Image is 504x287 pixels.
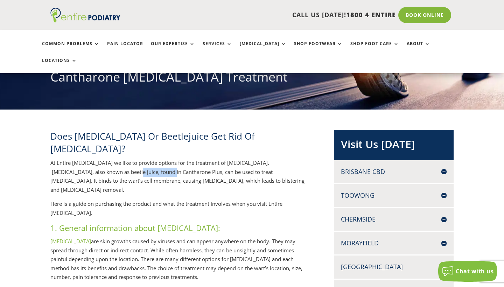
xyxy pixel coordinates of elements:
[203,41,232,56] a: Services
[151,41,195,56] a: Our Expertise
[143,10,396,20] p: CALL US [DATE]!
[50,199,312,223] p: Here is a guide on purchasing the product and what the treatment involves when you visit Entire [...
[341,167,447,176] h4: Brisbane CBD
[294,41,343,56] a: Shop Footwear
[341,137,447,155] h2: Visit Us [DATE]
[341,262,447,271] h4: [GEOGRAPHIC_DATA]
[50,130,312,159] h2: Does [MEDICAL_DATA] Or Beetlejuice Get Rid Of [MEDICAL_DATA]?
[438,261,497,282] button: Chat with us
[341,215,447,224] h4: Chermside
[50,17,120,24] a: Entire Podiatry
[42,41,99,56] a: Common Problems
[341,191,447,200] h4: Toowong
[50,238,91,245] a: [MEDICAL_DATA]
[407,41,430,56] a: About
[456,267,493,275] span: Chat with us
[341,239,447,247] h4: Morayfield
[50,68,454,89] h1: Cantharone [MEDICAL_DATA] Treatment
[350,41,399,56] a: Shop Foot Care
[50,223,312,237] h3: 1. General information about [MEDICAL_DATA]:
[50,237,312,287] p: are skin growths caused by viruses and can appear anywhere on the body. They may spread through d...
[107,41,143,56] a: Pain Locator
[50,159,312,199] p: At Entire [MEDICAL_DATA] we like to provide options for the treatment of [MEDICAL_DATA]. [MEDICAL...
[240,41,286,56] a: [MEDICAL_DATA]
[50,8,120,22] img: logo (1)
[42,58,77,73] a: Locations
[346,10,396,19] span: 1800 4 ENTIRE
[398,7,451,23] a: Book Online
